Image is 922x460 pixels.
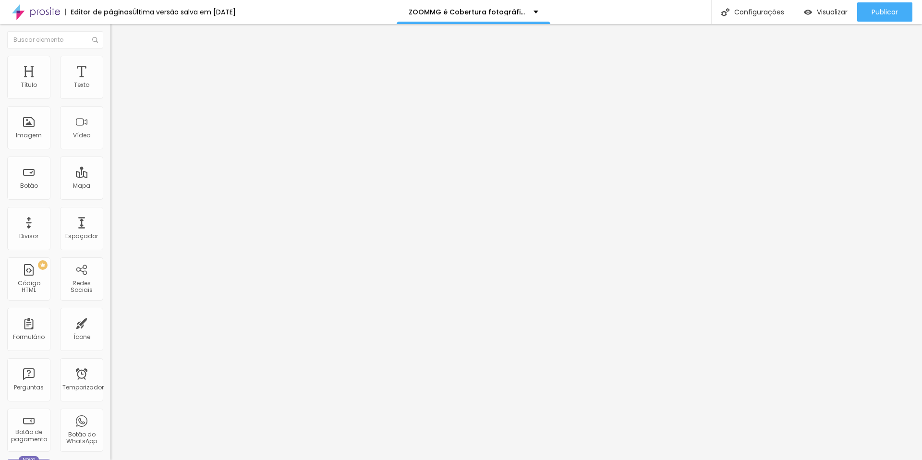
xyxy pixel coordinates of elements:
font: Mapa [73,182,90,190]
font: ZOOMMG é Cobertura fotográfica especializada em foto para Festa infantil [409,7,677,17]
font: Temporizador [62,383,104,391]
img: view-1.svg [804,8,812,16]
font: Imagem [16,131,42,139]
font: Espaçador [65,232,98,240]
font: Vídeo [73,131,90,139]
font: Divisor [19,232,38,240]
font: Perguntas [14,383,44,391]
font: Última versão salva em [DATE] [133,7,236,17]
button: Publicar [857,2,912,22]
font: Botão do WhatsApp [66,430,97,445]
font: Redes Sociais [71,279,93,294]
font: Texto [74,81,89,89]
font: Editor de páginas [71,7,133,17]
font: Configurações [734,7,784,17]
font: Título [21,81,37,89]
img: Ícone [92,37,98,43]
font: Ícone [73,333,90,341]
font: Formulário [13,333,45,341]
img: Ícone [721,8,729,16]
font: Publicar [872,7,898,17]
font: Visualizar [817,7,848,17]
button: Visualizar [794,2,857,22]
input: Buscar elemento [7,31,103,48]
font: Botão de pagamento [11,428,47,443]
font: Botão [20,182,38,190]
font: Código HTML [18,279,40,294]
